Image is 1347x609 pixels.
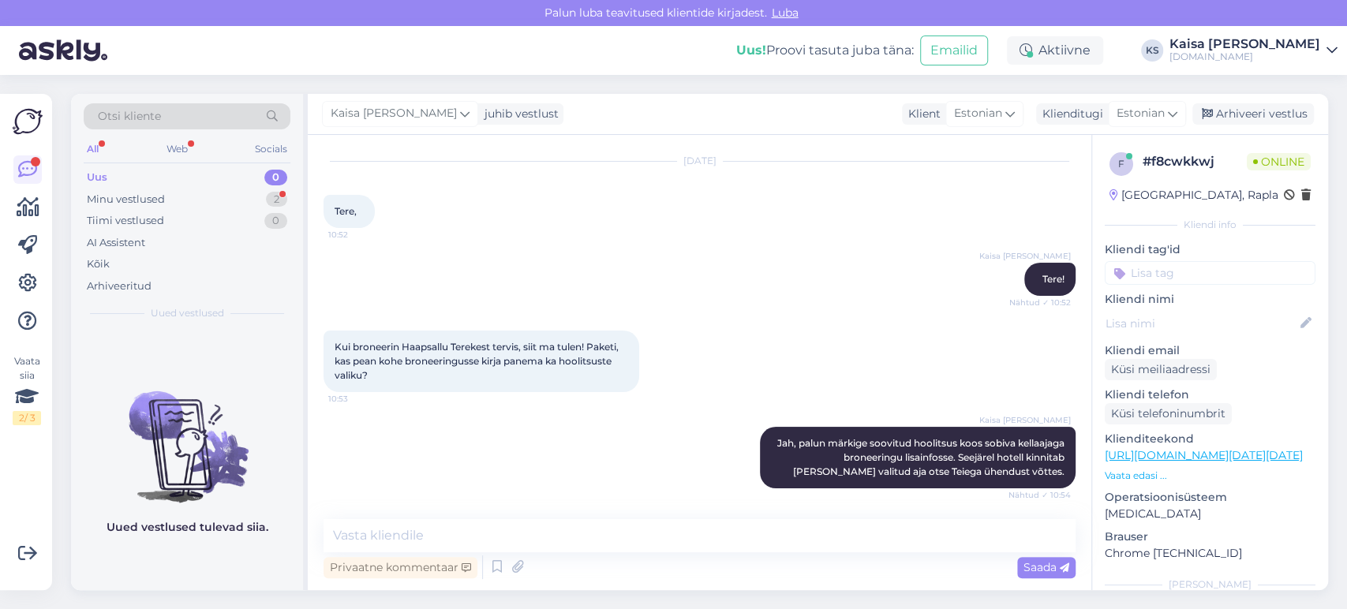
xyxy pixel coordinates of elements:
span: Online [1247,153,1311,170]
div: Tiimi vestlused [87,213,164,229]
span: Tere! [1042,273,1065,285]
b: Uus! [736,43,766,58]
span: Otsi kliente [98,108,161,125]
img: Askly Logo [13,106,43,136]
div: Proovi tasuta juba täna: [736,41,914,60]
p: Vaata edasi ... [1105,469,1315,483]
div: [DOMAIN_NAME] [1169,50,1320,63]
div: 2 [266,192,287,207]
p: Chrome [TECHNICAL_ID] [1105,545,1315,562]
span: Kaisa [PERSON_NAME] [331,105,457,122]
div: [PERSON_NAME] [1105,577,1315,592]
div: juhib vestlust [478,106,559,122]
div: 2 / 3 [13,411,41,425]
p: Kliendi tag'id [1105,241,1315,258]
div: Arhiveeri vestlus [1192,103,1314,125]
p: Klienditeekond [1105,431,1315,447]
span: 10:52 [328,229,387,241]
span: Kaisa [PERSON_NAME] [979,414,1071,426]
span: Kaisa [PERSON_NAME] [979,250,1071,262]
a: Kaisa [PERSON_NAME][DOMAIN_NAME] [1169,38,1338,63]
div: All [84,139,102,159]
span: Luba [767,6,803,20]
div: Klienditugi [1036,106,1103,122]
div: Küsi telefoninumbrit [1105,403,1232,424]
span: Jah, palun märkige soovitud hoolitsus koos sobiva kellaajaga broneeringu lisainfosse. Seejärel ho... [777,437,1067,477]
span: Nähtud ✓ 10:52 [1009,297,1071,308]
input: Lisa tag [1105,261,1315,285]
span: Estonian [1117,105,1165,122]
p: [MEDICAL_DATA] [1105,506,1315,522]
div: Web [163,139,191,159]
p: Uued vestlused tulevad siia. [107,519,268,536]
p: Operatsioonisüsteem [1105,489,1315,506]
button: Emailid [920,35,988,65]
div: [DATE] [324,154,1076,168]
div: Vaata siia [13,354,41,425]
span: Kui broneerin Haapsallu Terekest tervis, siit ma tulen! Paketi, kas pean kohe broneeringusse kirj... [335,341,621,381]
a: [URL][DOMAIN_NAME][DATE][DATE] [1105,448,1303,462]
p: Brauser [1105,529,1315,545]
input: Lisa nimi [1106,315,1297,332]
span: Uued vestlused [151,306,224,320]
div: KS [1141,39,1163,62]
div: Kõik [87,256,110,272]
span: Tere, [335,205,357,217]
span: Nähtud ✓ 10:54 [1008,489,1071,501]
div: Arhiveeritud [87,278,152,294]
div: Kliendi info [1105,218,1315,232]
div: Klient [902,106,941,122]
div: Privaatne kommentaar [324,557,477,578]
div: # f8cwkkwj [1143,152,1247,171]
span: Estonian [954,105,1002,122]
p: Kliendi telefon [1105,387,1315,403]
div: Aktiivne [1007,36,1103,65]
div: 0 [264,213,287,229]
div: [GEOGRAPHIC_DATA], Rapla [1109,187,1278,204]
div: Minu vestlused [87,192,165,207]
span: 10:53 [328,393,387,405]
p: Kliendi email [1105,342,1315,359]
div: AI Assistent [87,235,145,251]
div: 0 [264,170,287,185]
img: No chats [71,363,303,505]
div: Uus [87,170,107,185]
div: Küsi meiliaadressi [1105,359,1217,380]
span: Saada [1023,560,1069,574]
p: Kliendi nimi [1105,291,1315,308]
span: f [1118,158,1124,170]
div: Kaisa [PERSON_NAME] [1169,38,1320,50]
div: Socials [252,139,290,159]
